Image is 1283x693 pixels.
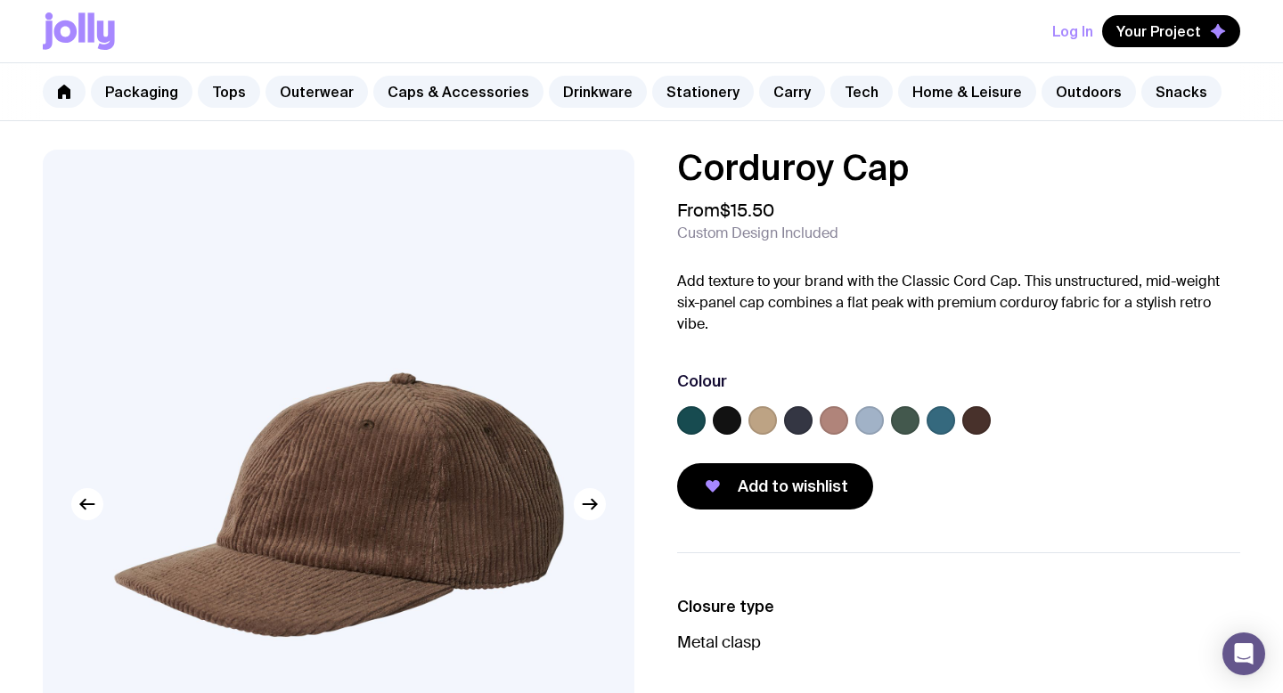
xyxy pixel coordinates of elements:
a: Packaging [91,76,192,108]
a: Caps & Accessories [373,76,543,108]
button: Log In [1052,15,1093,47]
span: Your Project [1116,22,1201,40]
a: Home & Leisure [898,76,1036,108]
span: Custom Design Included [677,224,838,242]
span: From [677,200,774,221]
a: Stationery [652,76,754,108]
h3: Closure type [677,596,1240,617]
h1: Corduroy Cap [677,150,1240,185]
button: Your Project [1102,15,1240,47]
div: Open Intercom Messenger [1222,632,1265,675]
a: Snacks [1141,76,1222,108]
a: Tech [830,76,893,108]
a: Drinkware [549,76,647,108]
a: Outerwear [266,76,368,108]
p: Metal clasp [677,632,1240,653]
button: Add to wishlist [677,463,873,510]
a: Tops [198,76,260,108]
a: Carry [759,76,825,108]
a: Outdoors [1042,76,1136,108]
span: $15.50 [720,199,774,222]
span: Add to wishlist [738,476,848,497]
p: Add texture to your brand with the Classic Cord Cap. This unstructured, mid-weight six-panel cap ... [677,271,1240,335]
h3: Colour [677,371,727,392]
